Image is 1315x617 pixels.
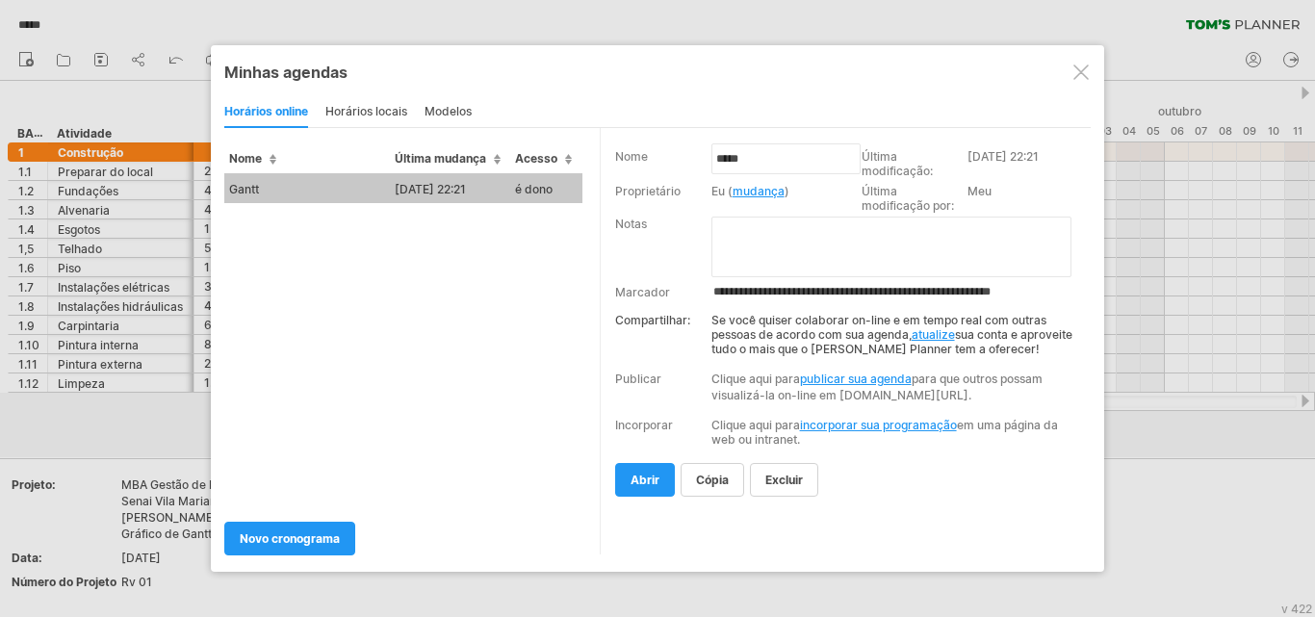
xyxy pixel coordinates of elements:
font: Notas [615,217,647,231]
font: sua conta e aproveite tudo o mais que o [PERSON_NAME] Planner tem a oferecer! [711,327,1072,356]
font: é dono [515,182,553,196]
font: [DATE] 22:21 [967,149,1039,164]
font: Publicar [615,372,661,386]
a: abrir [615,463,675,497]
font: Clique aqui para [711,418,800,432]
font: Marcador [615,285,670,299]
font: Clique aqui para [711,372,800,386]
font: Se você quiser colaborar on-line e em tempo real com outras pessoas de acordo com sua agenda, [711,313,1046,342]
a: publicar sua agenda [800,372,912,386]
font: Acesso [515,151,557,166]
a: mudança [733,184,785,198]
font: Nome [229,151,262,166]
font: Gantt [229,182,259,196]
font: ) [785,184,789,198]
font: Proprietário [615,184,681,198]
a: atualize [912,327,955,342]
font: horários locais [325,104,407,118]
font: Compartilhar: [615,313,690,327]
font: Nome [615,149,648,164]
font: cópia [696,473,729,487]
font: Última modificação por: [862,184,954,213]
font: abrir [631,473,659,487]
a: novo cronograma [224,522,355,555]
font: Eu ( [711,184,733,198]
font: [DATE] 22:21 [395,182,466,196]
font: modelos [425,104,472,118]
font: horários online [224,104,308,118]
a: cópia [681,463,744,497]
font: Última modificação: [862,149,933,178]
font: em uma página da web ou intranet. [711,418,1058,447]
font: excluir [765,473,803,487]
font: Incorporar [615,418,673,432]
a: excluir [750,463,818,497]
font: Última mudança [395,151,486,166]
font: Minhas agendas [224,63,348,82]
a: incorporar sua programação [800,418,957,432]
font: novo cronograma [240,531,340,546]
font: Meu [967,184,992,198]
